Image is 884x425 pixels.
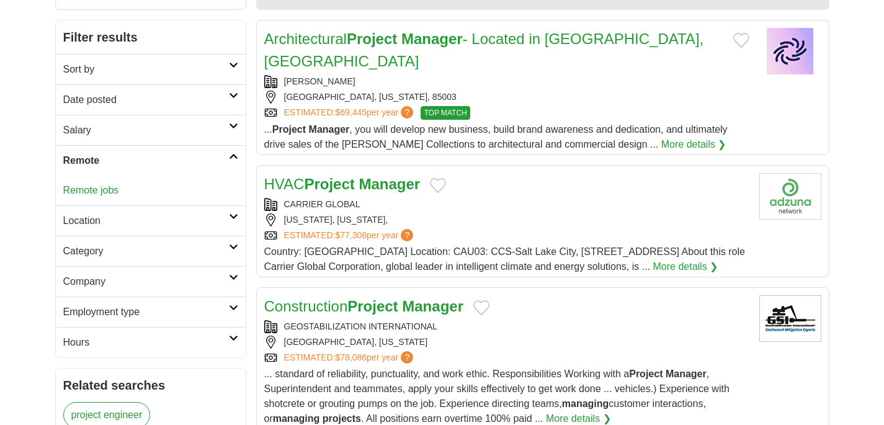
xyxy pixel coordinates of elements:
[401,229,413,241] span: ?
[264,91,749,104] div: [GEOGRAPHIC_DATA], [US_STATE], 85003
[430,178,446,193] button: Add to favorite jobs
[264,246,745,272] span: Country: [GEOGRAPHIC_DATA] Location: CAU03: CCS-Salt Lake City, [STREET_ADDRESS] About this role ...
[63,123,229,138] h2: Salary
[264,30,704,69] a: ArchitecturalProject Manager- Located in [GEOGRAPHIC_DATA], [GEOGRAPHIC_DATA]
[335,352,367,362] span: $78,086
[63,274,229,289] h2: Company
[335,107,367,117] span: $69,445
[284,351,416,364] a: ESTIMATED:$78,086per year?
[56,297,246,327] a: Employment type
[63,62,229,77] h2: Sort by
[56,205,246,236] a: Location
[273,413,320,424] strong: managing
[63,153,229,168] h2: Remote
[284,321,437,331] a: GEOSTABILIZATION INTERNATIONAL
[56,115,246,145] a: Salary
[264,213,749,226] div: [US_STATE], [US_STATE],
[666,369,707,379] strong: Manager
[401,30,463,47] strong: Manager
[562,398,609,409] strong: managing
[661,137,726,152] a: More details ❯
[347,298,398,315] strong: Project
[284,229,416,242] a: ESTIMATED:$77,308per year?
[759,295,821,342] img: GeoStabilization International logo
[347,30,397,47] strong: Project
[759,28,821,74] img: Company logo
[401,351,413,364] span: ?
[264,124,728,150] span: ... , you will develop new business, build brand awareness and dedication, and ultimately drive s...
[759,173,821,220] img: Company logo
[401,106,413,119] span: ?
[421,106,470,120] span: TOP MATCH
[56,327,246,357] a: Hours
[264,198,749,211] div: CARRIER GLOBAL
[63,244,229,259] h2: Category
[63,335,229,350] h2: Hours
[63,185,119,195] a: Remote jobs
[304,176,354,192] strong: Project
[653,259,718,274] a: More details ❯
[473,300,489,315] button: Add to favorite jobs
[56,266,246,297] a: Company
[264,336,749,349] div: [GEOGRAPHIC_DATA], [US_STATE]
[63,92,229,107] h2: Date posted
[402,298,463,315] strong: Manager
[56,54,246,84] a: Sort by
[56,84,246,115] a: Date posted
[264,176,421,192] a: HVACProject Manager
[56,20,246,54] h2: Filter results
[335,230,367,240] span: $77,308
[272,124,306,135] strong: Project
[629,369,663,379] strong: Project
[309,124,350,135] strong: Manager
[56,145,246,176] a: Remote
[359,176,420,192] strong: Manager
[63,213,229,228] h2: Location
[323,413,361,424] strong: projects
[284,106,416,120] a: ESTIMATED:$69,445per year?
[264,369,730,424] span: ... standard of reliability, punctuality, and work ethic. Responsibilities Working with a , Super...
[264,298,463,315] a: ConstructionProject Manager
[733,33,749,48] button: Add to favorite jobs
[63,376,238,395] h2: Related searches
[63,305,229,320] h2: Employment type
[56,236,246,266] a: Category
[264,75,749,88] div: [PERSON_NAME]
